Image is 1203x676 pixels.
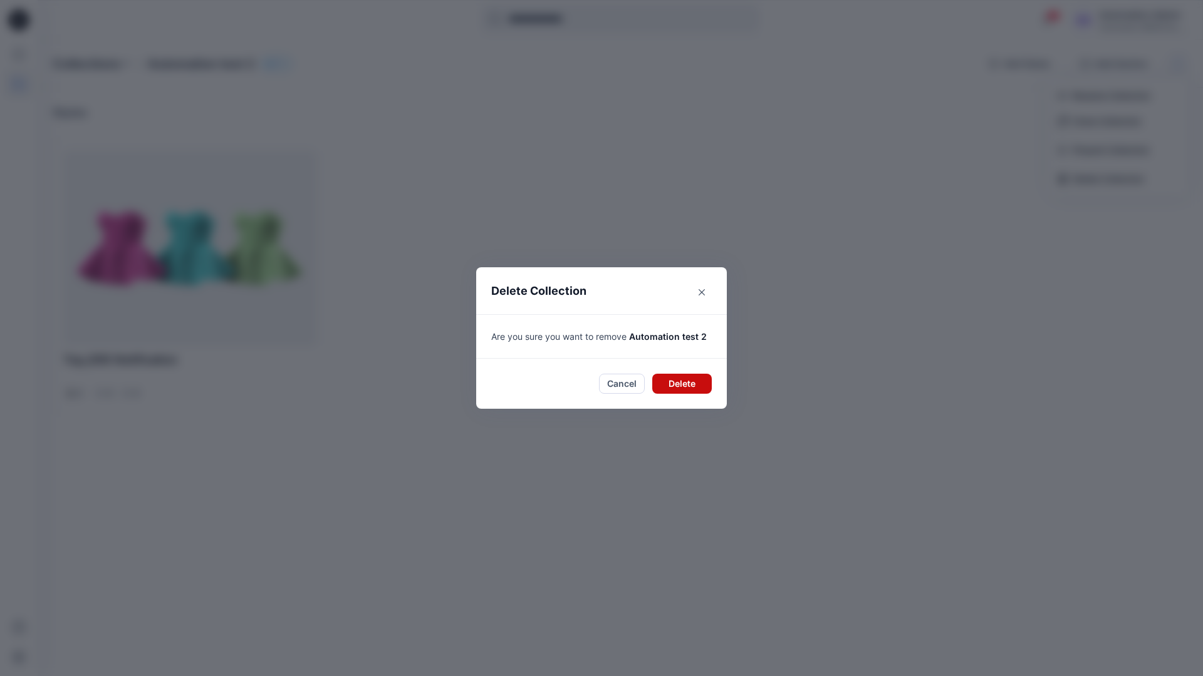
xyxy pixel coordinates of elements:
[476,267,727,314] header: Delete Collection
[491,330,712,343] p: Are you sure you want to remove
[629,331,707,342] span: Automation test 2
[599,374,645,394] button: Cancel
[692,282,712,302] button: Close
[652,374,712,394] button: Delete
